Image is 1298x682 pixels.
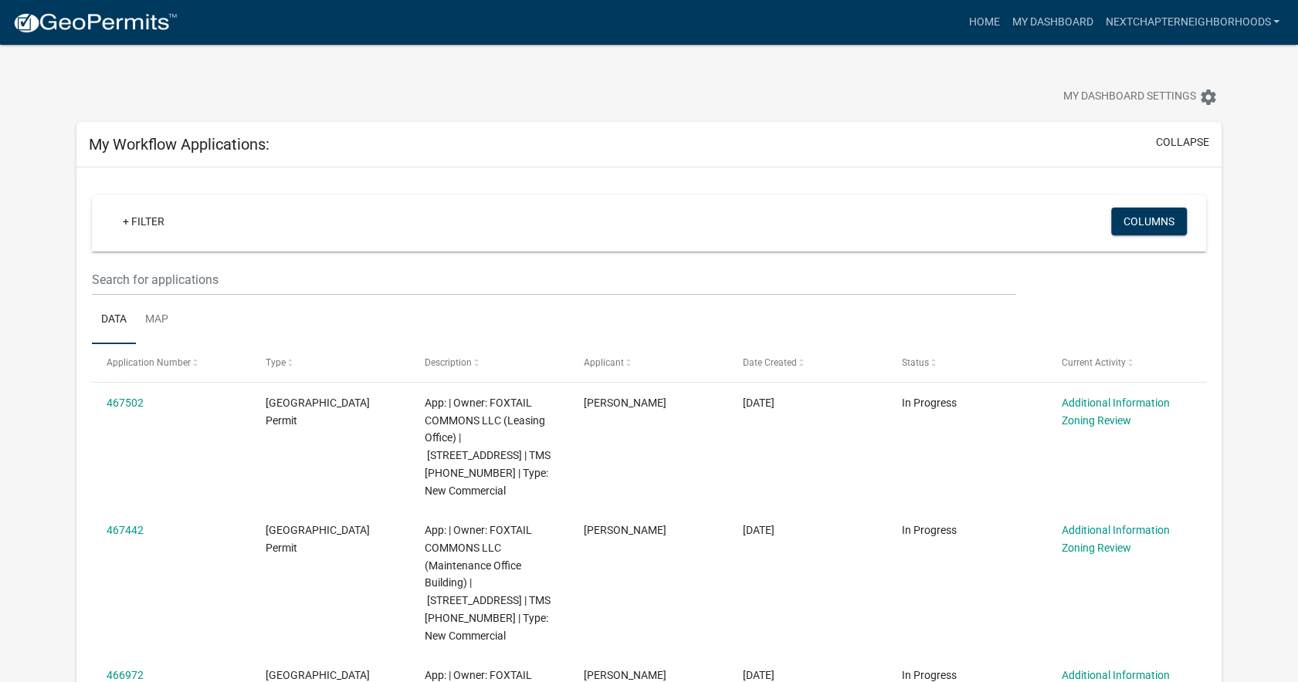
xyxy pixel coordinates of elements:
datatable-header-cell: Status [887,344,1046,381]
a: Additional Information Zoning Review [1061,524,1169,554]
span: App: | Owner: FOXTAIL COMMONS LLC (Leasing Office) | 53 Foxtail Drive, Ridgeland SC | TMS 081-00-... [425,397,551,497]
a: Map [136,295,178,345]
a: 466972 [107,669,144,681]
span: Preston Parfitt [584,669,666,681]
span: App: | Owner: FOXTAIL COMMONS LLC (Maintenance Office Building) | 12 Leatherback Ln | TMS 081-00-... [425,524,551,642]
span: Applicant [584,357,624,368]
datatable-header-cell: Description [410,344,569,381]
span: 08/21/2025 [743,524,774,536]
datatable-header-cell: Application Number [92,344,251,381]
datatable-header-cell: Date Created [728,344,887,381]
span: Preston Parfitt [584,524,666,536]
datatable-header-cell: Current Activity [1046,344,1205,381]
a: 467502 [107,397,144,409]
a: 467442 [107,524,144,536]
a: Data [92,295,136,345]
span: Current Activity [1061,357,1125,368]
a: + Filter [110,208,177,235]
span: Preston Parfitt [584,397,666,409]
span: Application Number [107,357,191,368]
span: Date Created [743,357,797,368]
span: Jasper County Building Permit [266,397,370,427]
span: 08/21/2025 [743,397,774,409]
i: settings [1199,88,1218,106]
a: Nextchapterneighborhoods [1099,8,1286,37]
span: 08/20/2025 [743,669,774,681]
a: Home [962,8,1005,37]
span: In Progress [902,524,957,536]
span: In Progress [902,669,957,681]
span: Status [902,357,929,368]
button: Columns [1111,208,1187,235]
a: My Dashboard [1005,8,1099,37]
a: Additional Information Zoning Review [1061,397,1169,427]
span: My Dashboard Settings [1063,88,1196,106]
span: Type [266,357,286,368]
span: Jasper County Building Permit [266,524,370,554]
datatable-header-cell: Type [251,344,410,381]
h5: My Workflow Applications: [89,135,269,154]
input: Search for applications [92,264,1016,295]
button: collapse [1156,134,1209,150]
span: Description [425,357,472,368]
datatable-header-cell: Applicant [569,344,728,381]
button: My Dashboard Settingssettings [1051,82,1230,112]
span: In Progress [902,397,957,409]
